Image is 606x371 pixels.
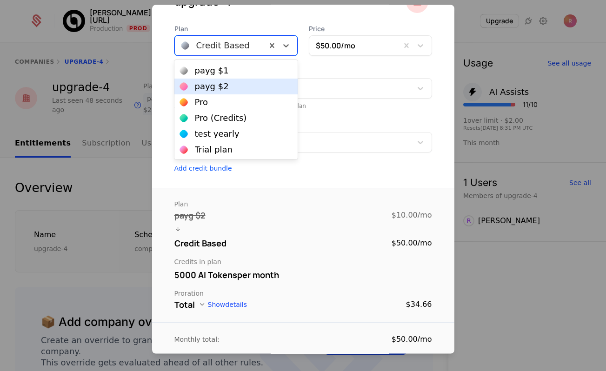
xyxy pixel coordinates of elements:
span: Add Ons [174,67,432,77]
div: Credit Based [174,237,226,250]
div: payg $1 [195,66,229,75]
div: Credits in plan [174,258,432,267]
div: Pro (Credits) [195,114,247,122]
div: Add Ons must have same billing period as plan [174,103,432,110]
div: $50.00 / mo [392,238,432,249]
div: $50.00 / mo [392,334,432,345]
span: Discount [174,121,432,131]
div: test yearly [195,130,240,138]
div: $40.70 [406,353,432,364]
div: $10.00 / mo [392,210,432,221]
span: Price [309,25,432,34]
div: Monthly total: [174,335,220,344]
div: 5000 AI Tokens per month [174,269,279,282]
span: Plan [174,25,298,34]
div: $34.66 [406,299,432,311]
div: Trial plan [195,146,233,154]
div: payg $2 [195,82,229,91]
div: Proration [174,289,432,298]
button: Add credit bundle [174,164,432,173]
div: Total [174,298,195,311]
button: Showdetails [199,301,247,309]
div: payg $2 [174,209,206,222]
div: Pro [195,98,208,106]
div: Plan [174,200,432,209]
